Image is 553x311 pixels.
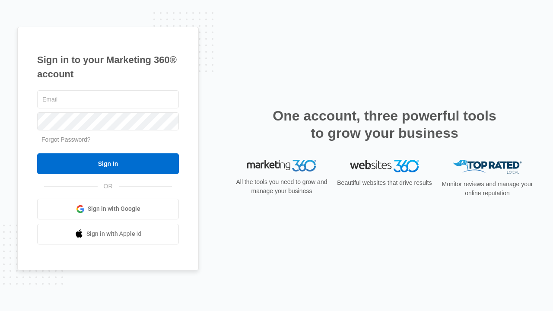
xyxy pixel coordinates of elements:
[37,153,179,174] input: Sign In
[37,53,179,81] h1: Sign in to your Marketing 360® account
[98,182,119,191] span: OR
[37,90,179,108] input: Email
[86,229,142,238] span: Sign in with Apple Id
[37,199,179,219] a: Sign in with Google
[453,160,522,174] img: Top Rated Local
[439,180,536,198] p: Monitor reviews and manage your online reputation
[41,136,91,143] a: Forgot Password?
[233,178,330,196] p: All the tools you need to grow and manage your business
[247,160,316,172] img: Marketing 360
[270,107,499,142] h2: One account, three powerful tools to grow your business
[350,160,419,172] img: Websites 360
[37,224,179,244] a: Sign in with Apple Id
[336,178,433,187] p: Beautiful websites that drive results
[88,204,140,213] span: Sign in with Google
